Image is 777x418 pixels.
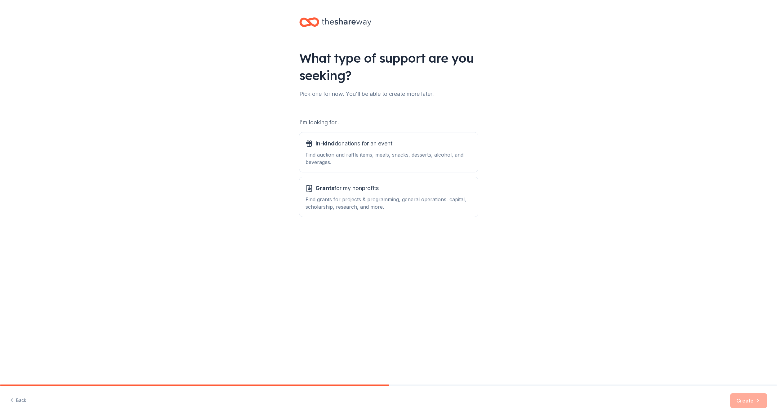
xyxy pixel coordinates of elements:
div: What type of support are you seeking? [299,49,478,84]
span: In-kind [315,140,335,147]
div: Pick one for now. You'll be able to create more later! [299,89,478,99]
button: Back [10,394,26,407]
button: In-kinddonations for an eventFind auction and raffle items, meals, snacks, desserts, alcohol, and... [299,132,478,172]
span: Grants [315,185,334,191]
span: donations for an event [315,139,392,149]
button: Grantsfor my nonprofitsFind grants for projects & programming, general operations, capital, schol... [299,177,478,217]
div: Find grants for projects & programming, general operations, capital, scholarship, research, and m... [306,196,472,211]
div: Find auction and raffle items, meals, snacks, desserts, alcohol, and beverages. [306,151,472,166]
div: I'm looking for... [299,118,478,127]
span: for my nonprofits [315,183,379,193]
